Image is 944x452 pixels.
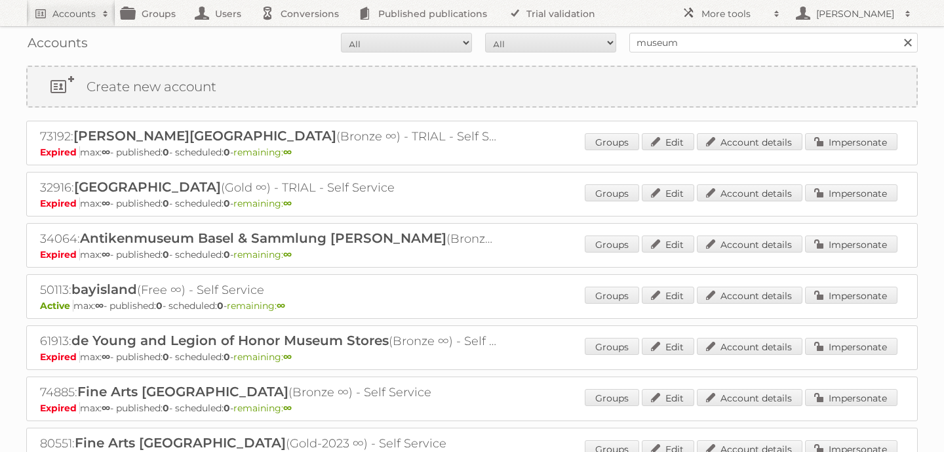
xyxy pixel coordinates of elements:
[805,287,897,304] a: Impersonate
[642,287,694,304] a: Edit
[40,197,80,209] span: Expired
[224,402,230,414] strong: 0
[585,389,639,406] a: Groups
[156,300,163,312] strong: 0
[40,351,904,363] p: max: - published: - scheduled: -
[40,249,904,260] p: max: - published: - scheduled: -
[40,351,80,363] span: Expired
[585,287,639,304] a: Groups
[40,402,80,414] span: Expired
[102,402,110,414] strong: ∞
[697,338,802,355] a: Account details
[585,184,639,201] a: Groups
[585,236,639,253] a: Groups
[233,402,292,414] span: remaining:
[102,351,110,363] strong: ∞
[80,230,446,246] span: Antikenmuseum Basel & Sammlung [PERSON_NAME]
[283,249,292,260] strong: ∞
[28,67,916,106] a: Create new account
[71,281,137,297] span: bayisland
[227,300,285,312] span: remaining:
[40,281,499,298] h2: 50113: (Free ∞) - Self Service
[585,133,639,150] a: Groups
[283,197,292,209] strong: ∞
[642,338,694,355] a: Edit
[163,249,169,260] strong: 0
[642,389,694,406] a: Edit
[277,300,285,312] strong: ∞
[40,179,499,196] h2: 32916: (Gold ∞) - TRIAL - Self Service
[217,300,224,312] strong: 0
[40,249,80,260] span: Expired
[283,351,292,363] strong: ∞
[163,351,169,363] strong: 0
[102,146,110,158] strong: ∞
[71,333,389,348] span: de Young and Legion of Honor Museum Stores
[75,435,286,451] span: Fine Arts [GEOGRAPHIC_DATA]
[805,184,897,201] a: Impersonate
[233,249,292,260] span: remaining:
[233,146,292,158] span: remaining:
[224,351,230,363] strong: 0
[95,300,104,312] strong: ∞
[40,300,904,312] p: max: - published: - scheduled: -
[813,7,898,20] h2: [PERSON_NAME]
[697,133,802,150] a: Account details
[697,184,802,201] a: Account details
[102,249,110,260] strong: ∞
[40,300,73,312] span: Active
[224,197,230,209] strong: 0
[805,236,897,253] a: Impersonate
[701,7,767,20] h2: More tools
[40,197,904,209] p: max: - published: - scheduled: -
[697,389,802,406] a: Account details
[73,128,336,144] span: [PERSON_NAME][GEOGRAPHIC_DATA]
[40,435,499,452] h2: 80551: (Gold-2023 ∞) - Self Service
[805,338,897,355] a: Impersonate
[805,389,897,406] a: Impersonate
[697,236,802,253] a: Account details
[642,184,694,201] a: Edit
[77,384,288,400] span: Fine Arts [GEOGRAPHIC_DATA]
[163,146,169,158] strong: 0
[40,146,904,158] p: max: - published: - scheduled: -
[642,236,694,253] a: Edit
[233,197,292,209] span: remaining:
[40,402,904,414] p: max: - published: - scheduled: -
[40,230,499,247] h2: 34064: (Bronze ∞) - TRIAL - Self Service
[74,179,221,195] span: [GEOGRAPHIC_DATA]
[642,133,694,150] a: Edit
[585,338,639,355] a: Groups
[697,287,802,304] a: Account details
[233,351,292,363] span: remaining:
[283,402,292,414] strong: ∞
[224,249,230,260] strong: 0
[224,146,230,158] strong: 0
[283,146,292,158] strong: ∞
[40,146,80,158] span: Expired
[163,197,169,209] strong: 0
[163,402,169,414] strong: 0
[805,133,897,150] a: Impersonate
[40,128,499,145] h2: 73192: (Bronze ∞) - TRIAL - Self Service
[52,7,96,20] h2: Accounts
[102,197,110,209] strong: ∞
[40,384,499,401] h2: 74885: (Bronze ∞) - Self Service
[40,333,499,350] h2: 61913: (Bronze ∞) - Self Service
